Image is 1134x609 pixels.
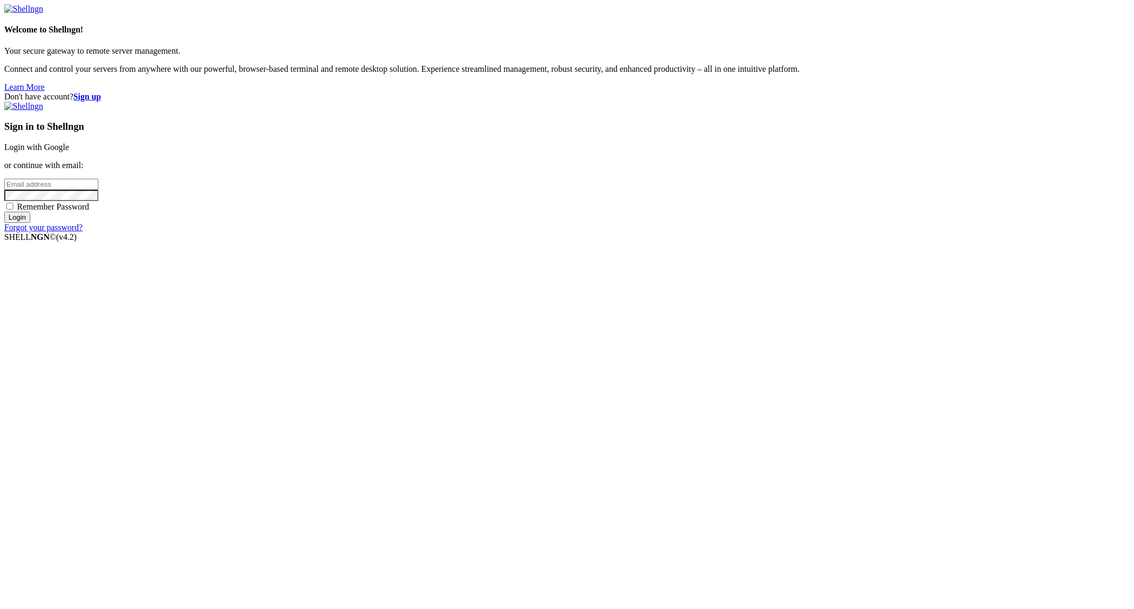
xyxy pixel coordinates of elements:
[4,121,1130,132] h3: Sign in to Shellngn
[4,82,45,91] a: Learn More
[4,232,77,241] span: SHELL ©
[17,202,89,211] span: Remember Password
[4,102,43,111] img: Shellngn
[4,223,82,232] a: Forgot your password?
[4,4,43,14] img: Shellngn
[4,179,98,190] input: Email address
[73,92,101,101] a: Sign up
[4,161,1130,170] p: or continue with email:
[4,46,1130,56] p: Your secure gateway to remote server management.
[31,232,50,241] b: NGN
[4,92,1130,102] div: Don't have account?
[4,64,1130,74] p: Connect and control your servers from anywhere with our powerful, browser-based terminal and remo...
[4,25,1130,35] h4: Welcome to Shellngn!
[6,203,13,210] input: Remember Password
[4,143,69,152] a: Login with Google
[56,232,77,241] span: 4.2.0
[4,212,30,223] input: Login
